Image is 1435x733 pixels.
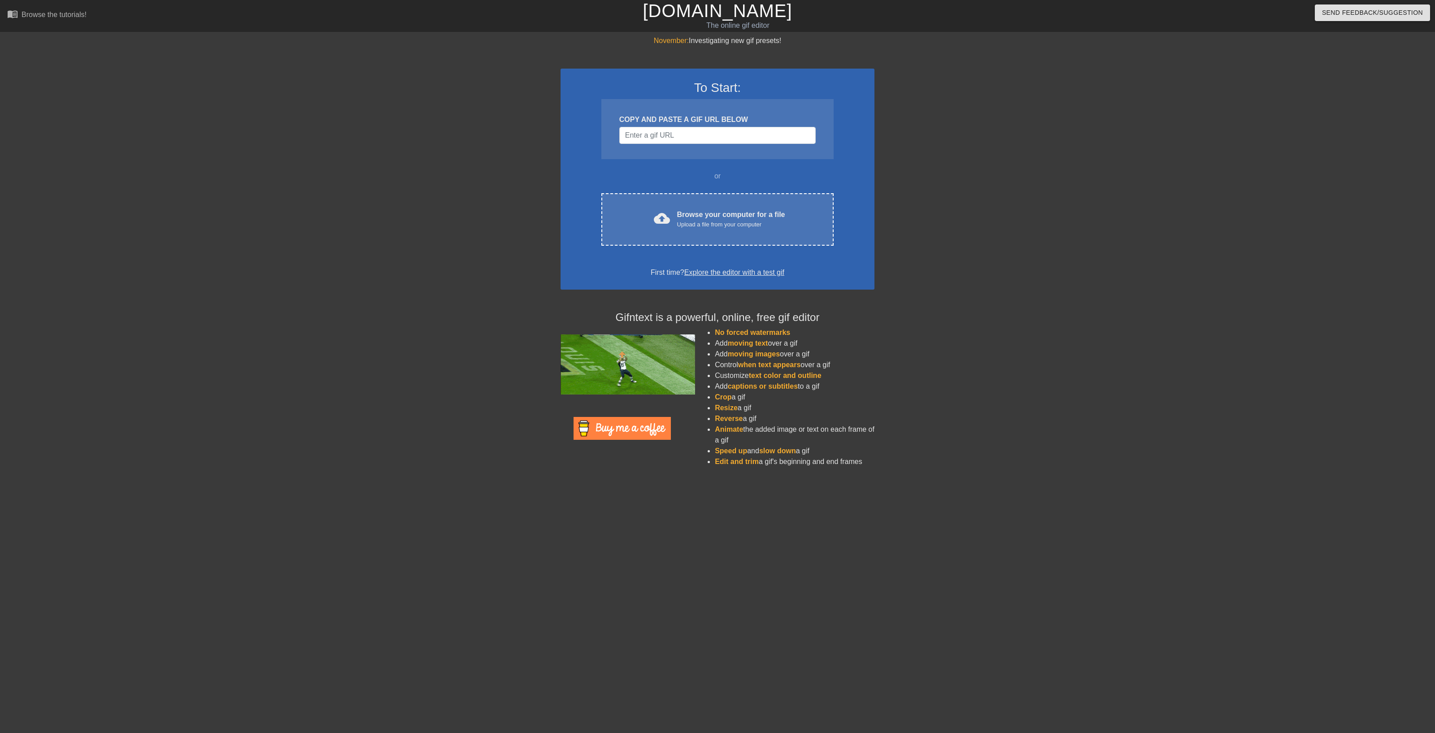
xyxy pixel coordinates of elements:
[728,339,768,347] span: moving text
[654,210,670,226] span: cloud_upload
[619,114,816,125] div: COPY AND PASTE A GIF URL BELOW
[643,1,792,21] a: [DOMAIN_NAME]
[561,35,874,46] div: Investigating new gif presets!
[715,424,874,446] li: the added image or text on each frame of a gif
[715,393,731,401] span: Crop
[715,415,743,422] span: Reverse
[749,372,822,379] span: text color and outline
[677,220,785,229] div: Upload a file from your computer
[715,413,874,424] li: a gif
[561,334,695,395] img: football_small.gif
[715,425,743,433] span: Animate
[715,392,874,403] li: a gif
[1322,7,1423,18] span: Send Feedback/Suggestion
[715,404,738,412] span: Resize
[7,9,87,22] a: Browse the tutorials!
[715,360,874,370] li: Control over a gif
[759,447,796,455] span: slow down
[715,447,747,455] span: Speed up
[677,209,785,229] div: Browse your computer for a file
[561,311,874,324] h4: Gifntext is a powerful, online, free gif editor
[684,269,784,276] a: Explore the editor with a test gif
[619,127,816,144] input: Username
[715,338,874,349] li: Add over a gif
[7,9,18,19] span: menu_book
[572,80,863,95] h3: To Start:
[728,382,798,390] span: captions or subtitles
[715,370,874,381] li: Customize
[654,37,689,44] span: November:
[22,11,87,18] div: Browse the tutorials!
[584,171,851,182] div: or
[715,403,874,413] li: a gif
[715,381,874,392] li: Add to a gif
[715,349,874,360] li: Add over a gif
[715,456,874,467] li: a gif's beginning and end frames
[715,446,874,456] li: and a gif
[738,361,801,369] span: when text appears
[728,350,780,358] span: moving images
[483,20,993,31] div: The online gif editor
[1315,4,1430,21] button: Send Feedback/Suggestion
[574,417,671,440] img: Buy Me A Coffee
[572,267,863,278] div: First time?
[715,458,759,465] span: Edit and trim
[715,329,790,336] span: No forced watermarks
